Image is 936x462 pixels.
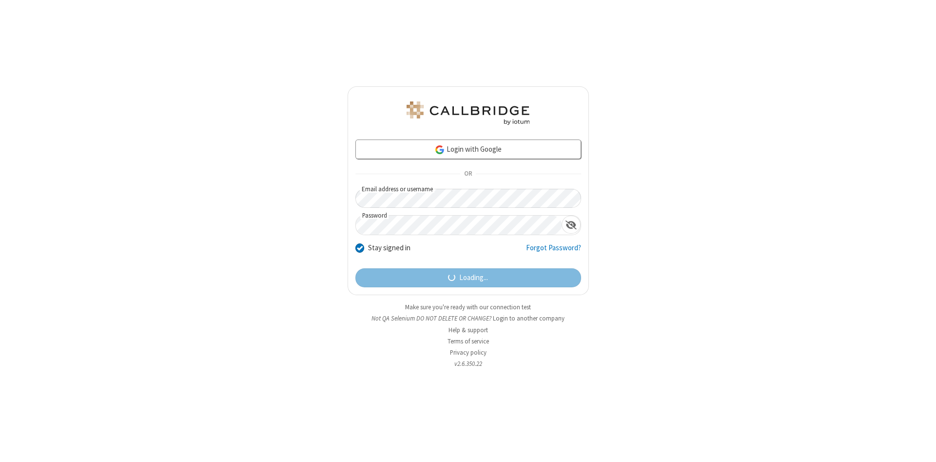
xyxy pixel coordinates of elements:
button: Loading... [355,268,581,288]
a: Login with Google [355,140,581,159]
label: Stay signed in [368,242,410,254]
a: Terms of service [448,337,489,345]
a: Make sure you're ready with our connection test [405,303,531,311]
a: Forgot Password? [526,242,581,261]
button: Login to another company [493,314,565,323]
input: Email address or username [355,189,581,208]
div: Show password [562,216,581,234]
span: OR [460,167,476,181]
a: Privacy policy [450,348,487,357]
li: v2.6.350.22 [348,359,589,368]
input: Password [356,216,562,235]
span: Loading... [459,272,488,283]
li: Not QA Selenium DO NOT DELETE OR CHANGE? [348,314,589,323]
img: QA Selenium DO NOT DELETE OR CHANGE [405,101,531,125]
img: google-icon.png [434,144,445,155]
a: Help & support [448,326,488,334]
